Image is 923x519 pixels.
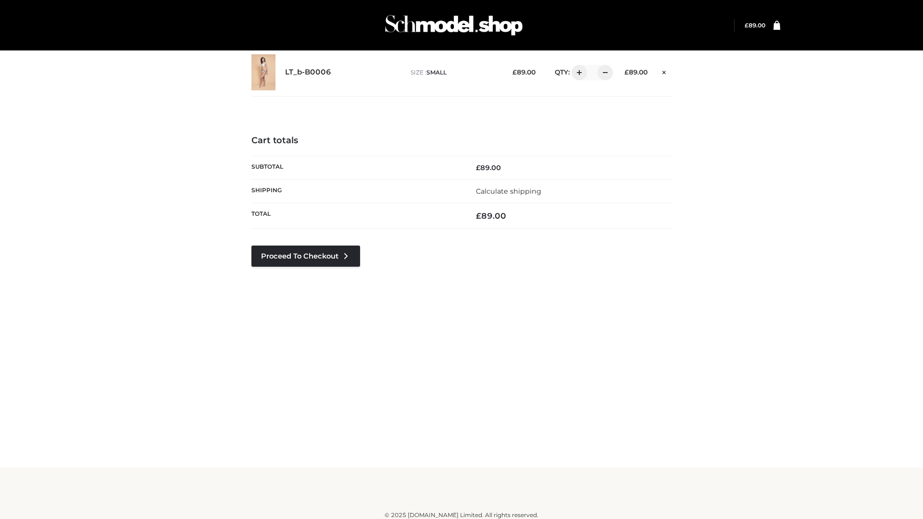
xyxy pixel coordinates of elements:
bdi: 89.00 [476,163,501,172]
p: size : [411,68,498,77]
a: Calculate shipping [476,187,541,196]
span: £ [624,68,629,76]
bdi: 89.00 [745,22,765,29]
a: Proceed to Checkout [251,246,360,267]
span: £ [476,163,480,172]
bdi: 89.00 [476,211,506,221]
th: Total [251,203,461,229]
span: SMALL [426,69,447,76]
th: Shipping [251,179,461,203]
span: £ [476,211,481,221]
bdi: 89.00 [512,68,536,76]
a: £89.00 [745,22,765,29]
span: £ [512,68,517,76]
img: Schmodel Admin 964 [382,6,526,44]
bdi: 89.00 [624,68,648,76]
div: QTY: [545,65,610,80]
a: LT_b-B0006 [285,68,331,77]
a: Remove this item [657,65,672,77]
h4: Cart totals [251,136,672,146]
th: Subtotal [251,156,461,179]
span: £ [745,22,748,29]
